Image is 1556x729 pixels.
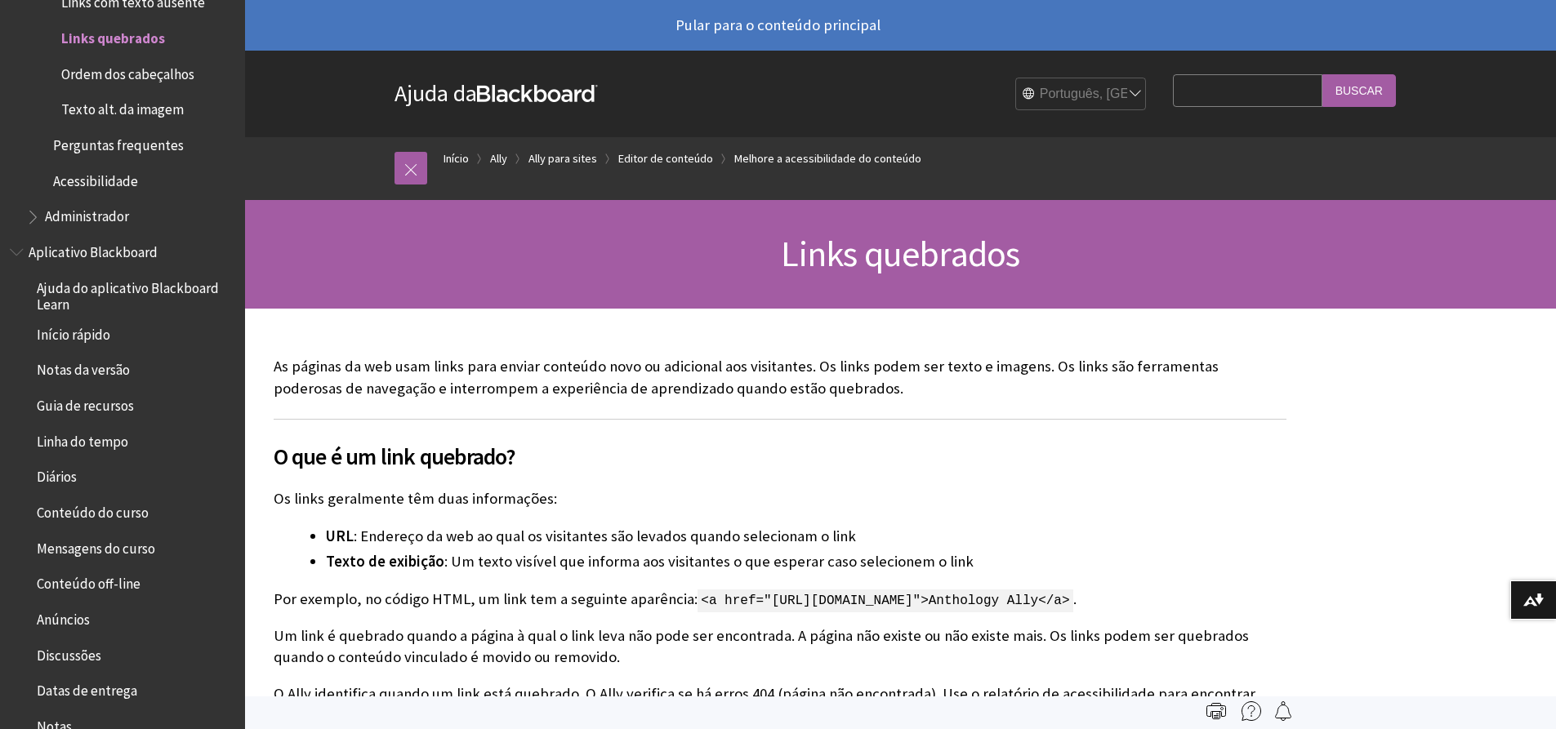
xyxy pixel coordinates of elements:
[37,571,140,593] span: Conteúdo off-line
[1322,74,1396,106] input: Buscar
[274,683,1286,726] p: O Ally identifica quando um link está quebrado. O Ally verifica se há erros 404 (página não encon...
[61,24,165,47] span: Links quebrados
[734,149,921,169] a: Melhore a acessibilidade do conteúdo
[37,464,77,486] span: Diários
[45,203,129,225] span: Administrador
[61,96,184,118] span: Texto alt. da imagem
[1273,701,1293,721] img: Follow this page
[528,149,597,169] a: Ally para sites
[698,589,1074,612] span: <a href="[URL][DOMAIN_NAME]">Anthology Ally</a>
[274,488,1286,509] p: Os links geralmente têm duas informações:
[37,642,101,664] span: Discussões
[37,392,134,414] span: Guia de recursos
[274,625,1286,668] p: Um link é quebrado quando a página à qual o link leva não pode ser encontrada. A página não exist...
[37,428,128,450] span: Linha do tempo
[326,550,1286,573] li: : Um texto visível que informa aos visitantes o que esperar caso selecionem o link
[274,419,1286,473] h2: O que é um link quebrado?
[490,149,507,169] a: Ally
[53,131,184,153] span: Perguntas frequentes
[274,589,1286,610] p: Por exemplo, no código HTML, um link tem a seguinte aparência: .
[326,525,1286,548] li: : Endereço da web ao qual os visitantes são levados quando selecionam o link
[37,357,130,379] span: Notas da versão
[274,356,1286,398] p: As páginas da web usam links para enviar conteúdo novo ou adicional aos visitantes. Os links pode...
[618,149,713,169] a: Editor de conteúdo
[477,85,598,102] strong: Blackboard
[444,149,469,169] a: Início
[29,238,158,260] span: Aplicativo Blackboard
[1206,701,1226,721] img: Print
[53,167,138,189] span: Acessibilidade
[37,499,149,521] span: Conteúdo do curso
[781,231,1019,276] span: Links quebrados
[395,78,598,108] a: Ajuda daBlackboard
[61,60,194,82] span: Ordem dos cabeçalhos
[326,527,354,545] span: URL
[37,678,137,700] span: Datas de entrega
[37,535,155,557] span: Mensagens do curso
[1016,78,1147,110] select: Site Language Selector
[37,606,90,628] span: Anúncios
[1242,701,1261,721] img: More help
[37,321,110,343] span: Início rápido
[37,274,234,313] span: Ajuda do aplicativo Blackboard Learn
[326,552,444,571] span: Texto de exibição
